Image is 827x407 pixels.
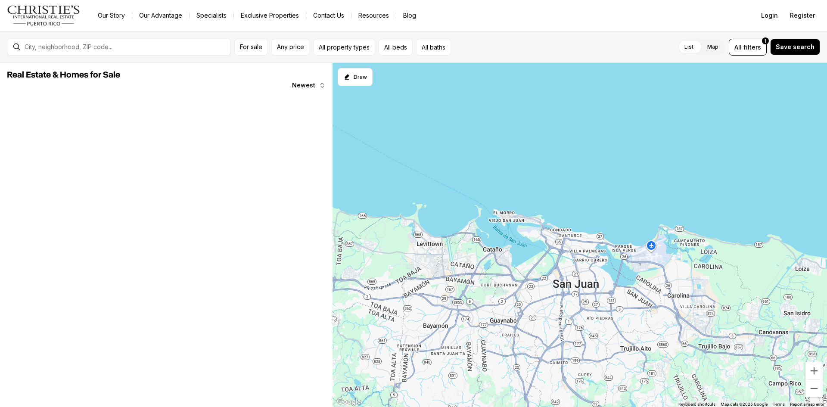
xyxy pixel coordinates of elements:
span: Map data ©2025 Google [721,402,768,407]
a: Blog [396,9,423,22]
label: List [678,39,700,55]
button: Any price [271,39,310,56]
button: Zoom in [805,362,823,379]
button: Allfilters1 [729,39,767,56]
span: 1 [765,37,766,44]
button: Zoom out [805,380,823,397]
a: Our Story [91,9,132,22]
span: Real Estate & Homes for Sale [7,71,120,79]
button: Newest [287,77,331,94]
a: Our Advantage [132,9,189,22]
button: For sale [234,39,268,56]
button: Start drawing [338,68,373,86]
button: Contact Us [306,9,351,22]
button: All beds [379,39,413,56]
span: Any price [277,43,304,50]
span: Newest [292,82,315,89]
a: Terms (opens in new tab) [773,402,785,407]
span: Save search [776,43,815,50]
img: logo [7,5,81,26]
a: Resources [351,9,396,22]
a: Exclusive Properties [234,9,306,22]
span: Register [790,12,815,19]
label: Map [700,39,725,55]
span: For sale [240,43,262,50]
span: filters [743,43,761,52]
button: All property types [313,39,375,56]
button: Save search [770,39,820,55]
button: Login [756,7,783,24]
span: All [734,43,742,52]
span: Login [761,12,778,19]
button: All baths [416,39,451,56]
button: Register [785,7,820,24]
a: Specialists [190,9,233,22]
a: Report a map error [790,402,824,407]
